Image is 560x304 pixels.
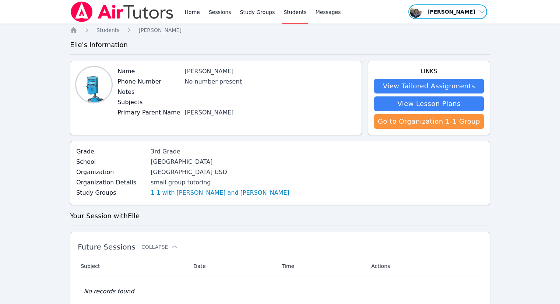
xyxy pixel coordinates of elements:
label: Organization [76,168,146,177]
span: Messages [316,8,341,16]
span: Students [96,27,119,33]
a: 1-1 with [PERSON_NAME] and [PERSON_NAME] [151,188,289,197]
div: small group tutoring [151,178,289,187]
span: [PERSON_NAME] [139,27,182,33]
nav: Breadcrumb [70,26,490,34]
label: School [76,158,146,166]
a: View Tailored Assignments [374,79,484,93]
label: Name [117,67,180,76]
label: Notes [117,88,180,96]
label: Subjects [117,98,180,107]
div: [PERSON_NAME] [185,67,309,76]
label: Phone Number [117,77,180,86]
a: [PERSON_NAME] [139,26,182,34]
button: Collapse [141,243,178,251]
th: Subject [78,257,189,275]
a: Students [96,26,119,34]
label: Study Groups [76,188,146,197]
label: Grade [76,147,146,156]
div: [GEOGRAPHIC_DATA] [151,158,289,166]
div: 3rd Grade [151,147,289,156]
a: Go to Organization 1-1 Group [374,114,484,129]
h4: Links [374,67,484,76]
h3: Elle 's Information [70,40,490,50]
span: Future Sessions [78,243,135,251]
h3: Your Session with Elle [70,211,490,221]
a: View Lesson Plans [374,96,484,111]
label: Primary Parent Name [117,108,180,117]
label: Organization Details [76,178,146,187]
th: Time [277,257,367,275]
div: No number present [185,77,309,86]
img: Air Tutors [70,1,174,22]
img: Elle Abad [76,67,112,102]
div: [GEOGRAPHIC_DATA] USD [151,168,289,177]
div: [PERSON_NAME] [185,108,309,117]
th: Actions [367,257,482,275]
th: Date [189,257,277,275]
